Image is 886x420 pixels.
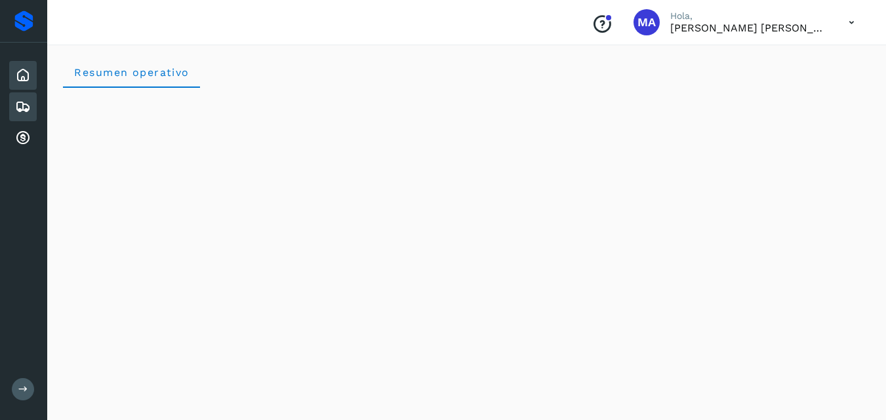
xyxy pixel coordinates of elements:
div: Inicio [9,61,37,90]
span: Resumen operativo [73,66,190,79]
div: Embarques [9,92,37,121]
div: Cuentas por cobrar [9,124,37,153]
p: Hola, [670,10,828,22]
p: MIGUEL ANGEL LARIOS BRAVO [670,22,828,34]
